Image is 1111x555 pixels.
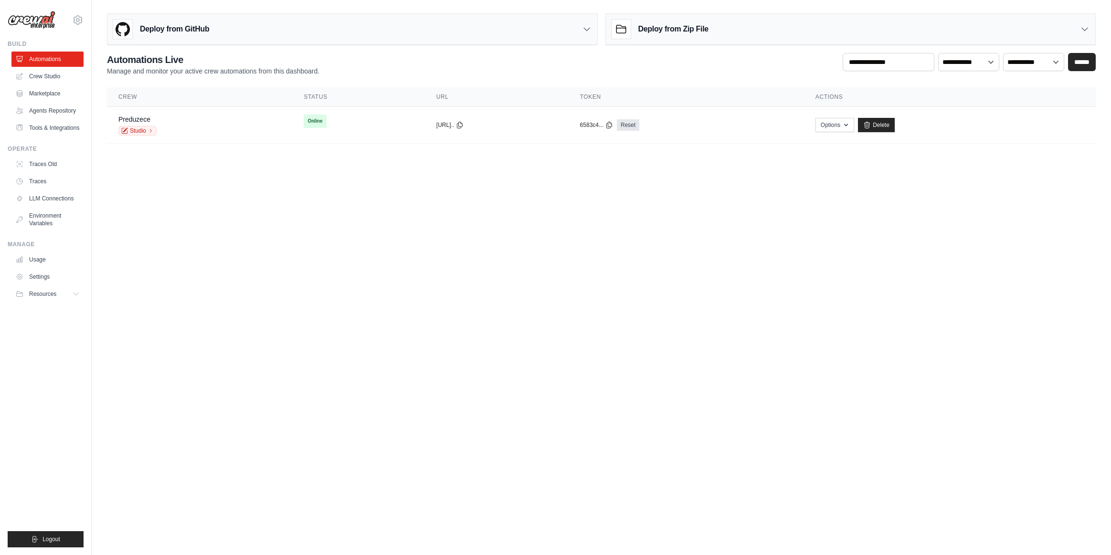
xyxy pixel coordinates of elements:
[617,119,639,131] a: Reset
[113,20,132,39] img: GitHub Logo
[11,191,84,206] a: LLM Connections
[11,69,84,84] a: Crew Studio
[580,121,613,129] button: 6583c4...
[11,269,84,284] a: Settings
[569,87,804,107] th: Token
[11,208,84,231] a: Environment Variables
[118,126,157,136] a: Studio
[11,86,84,101] a: Marketplace
[8,11,55,29] img: Logo
[8,40,84,48] div: Build
[858,118,895,132] a: Delete
[11,157,84,172] a: Traces Old
[107,66,319,76] p: Manage and monitor your active crew automations from this dashboard.
[8,531,84,547] button: Logout
[118,115,150,123] a: Preduzece
[11,252,84,267] a: Usage
[8,241,84,248] div: Manage
[29,290,56,298] span: Resources
[292,87,424,107] th: Status
[11,120,84,136] a: Tools & Integrations
[638,23,709,35] h3: Deploy from Zip File
[8,145,84,153] div: Operate
[11,103,84,118] a: Agents Repository
[107,53,319,66] h2: Automations Live
[107,87,292,107] th: Crew
[304,115,326,128] span: Online
[11,174,84,189] a: Traces
[815,118,854,132] button: Options
[425,87,569,107] th: URL
[11,52,84,67] a: Automations
[11,286,84,302] button: Resources
[140,23,209,35] h3: Deploy from GitHub
[804,87,1096,107] th: Actions
[42,535,60,543] span: Logout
